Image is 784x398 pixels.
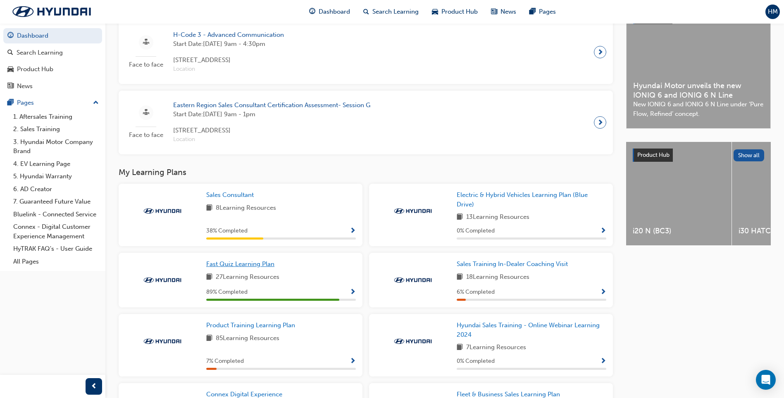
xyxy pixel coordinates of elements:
[303,3,357,20] a: guage-iconDashboard
[600,228,606,235] span: Show Progress
[206,226,248,236] span: 38 % Completed
[140,276,185,284] img: Trak
[457,357,495,366] span: 0 % Completed
[466,212,529,223] span: 13 Learning Resources
[125,97,606,148] a: Face to faceEastern Region Sales Consultant Certification Assessment- Session GStart Date:[DATE] ...
[173,39,284,49] span: Start Date: [DATE] 9am - 4:30pm
[206,260,274,268] span: Fast Quiz Learning Plan
[216,203,276,213] span: 8 Learning Resources
[10,208,102,221] a: Bluelink - Connected Service
[350,356,356,367] button: Show Progress
[600,358,606,365] span: Show Progress
[10,242,102,255] a: HyTRAK FAQ's - User Guide
[17,82,33,91] div: News
[357,3,425,20] a: search-iconSearch Learning
[206,357,244,366] span: 7 % Completed
[3,28,102,43] a: Dashboard
[390,276,436,284] img: Trak
[633,81,764,100] span: Hyundai Motor unveils the new IONIQ 6 and IONIQ 6 N Line
[119,168,613,177] h3: My Learning Plans
[363,7,369,17] span: search-icon
[4,3,99,20] img: Trak
[457,191,588,208] span: Electric & Hybrid Vehicles Learning Plan (Blue Drive)
[206,190,257,200] a: Sales Consultant
[10,110,102,123] a: 1. Aftersales Training
[350,289,356,296] span: Show Progress
[457,259,571,269] a: Sales Training In-Dealer Coaching Visit
[466,272,529,283] span: 18 Learning Resources
[3,95,102,110] button: Pages
[10,221,102,242] a: Connex - Digital Customer Experience Management
[10,158,102,170] a: 4. EV Learning Page
[539,7,556,17] span: Pages
[597,46,603,58] span: next-icon
[350,358,356,365] span: Show Progress
[173,101,370,110] span: Eastern Region Sales Consultant Certification Assessment- Session G
[17,98,34,108] div: Pages
[633,226,725,236] span: i20 N (BC3)
[3,62,102,77] a: Product Hub
[206,272,212,283] span: book-icon
[17,48,63,58] div: Search Learning
[125,27,606,77] a: Face to faceH-Code 3 - Advanced CommunicationStart Date:[DATE] 9am - 4:30pm[STREET_ADDRESS]Location
[457,190,606,209] a: Electric & Hybrid Vehicles Learning Plan (Blue Drive)
[637,151,670,158] span: Product Hub
[173,65,284,74] span: Location
[17,65,53,74] div: Product Hub
[633,149,764,162] a: Product HubShow all
[206,203,212,213] span: book-icon
[125,60,167,70] span: Face to face
[600,356,606,367] button: Show Progress
[768,7,778,17] span: HM
[734,149,765,161] button: Show all
[457,391,560,398] span: Fleet & Business Sales Learning Plan
[216,272,279,283] span: 27 Learning Resources
[10,136,102,158] a: 3. Hyundai Motor Company Brand
[466,343,526,353] span: 7 Learning Resources
[206,259,278,269] a: Fast Quiz Learning Plan
[626,142,732,245] a: i20 N (BC3)
[143,37,149,48] span: sessionType_FACE_TO_FACE-icon
[10,123,102,136] a: 2. Sales Training
[10,183,102,196] a: 6. AD Creator
[206,288,248,297] span: 89 % Completed
[7,32,14,40] span: guage-icon
[626,4,771,129] a: Latest NewsShow allHyundai Motor unveils the new IONIQ 6 and IONIQ 6 N LineNew IONIQ 6 and IONIQ ...
[10,255,102,268] a: All Pages
[140,337,185,345] img: Trak
[309,7,315,17] span: guage-icon
[390,337,436,345] img: Trak
[457,260,568,268] span: Sales Training In-Dealer Coaching Visit
[457,343,463,353] span: book-icon
[457,321,600,338] span: Hyundai Sales Training - Online Webinar Learning 2024
[143,108,149,118] span: sessionType_FACE_TO_FACE-icon
[597,117,603,128] span: next-icon
[173,126,370,135] span: [STREET_ADDRESS]
[600,289,606,296] span: Show Progress
[173,110,370,119] span: Start Date: [DATE] 9am - 1pm
[319,7,350,17] span: Dashboard
[7,49,13,57] span: search-icon
[7,83,14,90] span: news-icon
[484,3,523,20] a: news-iconNews
[216,333,279,344] span: 85 Learning Resources
[350,228,356,235] span: Show Progress
[756,370,776,390] div: Open Intercom Messenger
[457,272,463,283] span: book-icon
[206,391,282,398] span: Connex Digital Experience
[457,321,606,339] a: Hyundai Sales Training - Online Webinar Learning 2024
[500,7,516,17] span: News
[390,207,436,215] img: Trak
[529,7,536,17] span: pages-icon
[441,7,478,17] span: Product Hub
[10,195,102,208] a: 7. Guaranteed Future Value
[3,45,102,60] a: Search Learning
[3,26,102,95] button: DashboardSearch LearningProduct HubNews
[7,66,14,73] span: car-icon
[206,333,212,344] span: book-icon
[140,207,185,215] img: Trak
[523,3,562,20] a: pages-iconPages
[425,3,484,20] a: car-iconProduct Hub
[372,7,419,17] span: Search Learning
